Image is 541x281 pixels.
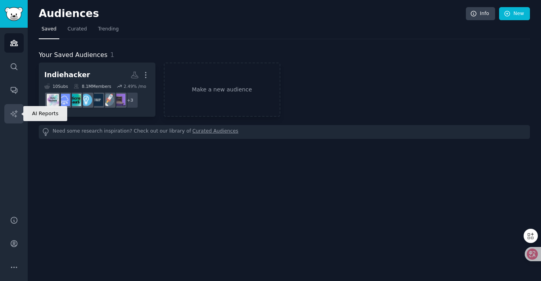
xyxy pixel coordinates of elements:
[65,23,90,39] a: Curated
[39,50,108,60] span: Your Saved Audiences
[499,7,530,21] a: New
[80,94,92,106] img: Entrepreneur
[39,8,466,20] h2: Audiences
[42,26,57,33] span: Saved
[466,7,495,21] a: Info
[58,94,70,106] img: SaaS
[113,94,125,106] img: vibecoding
[47,94,59,106] img: indiehackers
[91,94,103,106] img: buildinpublic
[44,70,90,80] div: Indiehacker
[39,125,530,139] div: Need some research inspiration? Check out our library of
[39,23,59,39] a: Saved
[98,26,119,33] span: Trending
[44,84,68,89] div: 10 Sub s
[124,84,146,89] div: 2.49 % /mo
[39,63,155,117] a: Indiehacker10Subs8.1MMembers2.49% /mo+3vibecodingstartupsbuildinpublicEntrepreneurmicrosaasSaaSin...
[122,92,138,108] div: + 3
[95,23,121,39] a: Trending
[5,7,23,21] img: GummySearch logo
[74,84,111,89] div: 8.1M Members
[102,94,114,106] img: startups
[193,128,238,136] a: Curated Audiences
[110,51,114,59] span: 1
[68,26,87,33] span: Curated
[69,94,81,106] img: microsaas
[164,63,280,117] a: Make a new audience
